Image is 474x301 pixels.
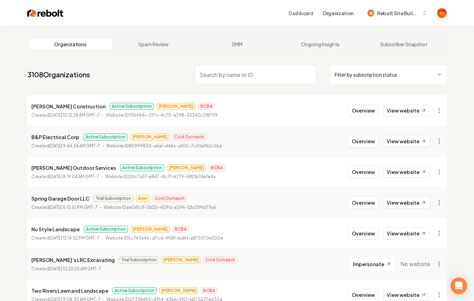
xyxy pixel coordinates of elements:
[31,133,79,141] p: B&P Electrical Corp
[377,10,419,17] span: Rebolt Site Builder
[106,143,222,149] p: Website ID 80999830-a6a1-446c-af00-7c01a962c5ba
[348,135,379,147] button: Overview
[110,103,154,110] span: Active Subscription
[157,103,196,110] span: [PERSON_NAME]
[31,102,106,110] p: [PERSON_NAME] Construction
[172,134,206,140] span: Cold Outreach
[161,256,200,263] span: [PERSON_NAME]
[401,260,430,268] span: No website
[383,289,430,301] a: View website
[159,287,198,294] span: [PERSON_NAME]
[318,7,358,19] button: Organization
[130,134,169,140] span: [PERSON_NAME]
[131,226,170,233] span: [PERSON_NAME]
[31,194,89,203] p: Spring Garage Door LLC
[348,196,379,209] button: Overview
[198,103,215,110] span: BCBA
[31,265,101,272] p: Created
[49,113,100,118] time: [DATE] 10:12:28 AM GMT-7
[367,10,374,17] img: Rebolt Site Builder
[49,174,99,179] time: [DATE] 8:19:04 AM GMT-7
[29,39,112,50] a: Organizations
[383,227,430,239] a: View website
[437,8,447,18] img: Avan Fahimi
[353,261,384,268] span: Impersonate
[31,173,99,180] p: Created
[437,8,447,18] button: Open user button
[31,235,99,242] p: Created
[31,256,115,264] p: [PERSON_NAME]’s LRC Excavating
[31,143,100,149] p: Created
[362,39,445,50] a: Subscriber Snapshot
[31,287,108,295] p: Two Rivers Lawn and Landscape
[27,8,63,18] img: Rebolt Logo
[279,39,362,50] a: Ongoing Insights
[112,287,157,294] span: Active Subscription
[383,105,430,116] a: View website
[31,112,100,119] p: Created
[195,65,316,84] input: Search by name or ID
[104,204,216,211] p: Website ID ae041c1f-5b20-409d-a094-12b019fd79a6
[49,205,98,210] time: [DATE] 5:15:10 PM GMT-7
[136,195,150,202] span: Avan
[84,226,128,233] span: Active Subscription
[119,256,159,263] span: Trial Subscription
[31,204,98,211] p: Created
[106,235,223,242] p: Website ID 5c743e46-d7cd-4fd9-bd6f-a875570e200e
[93,195,133,202] span: Trial Subscription
[112,39,196,50] a: Spam Review
[31,225,80,233] p: Nu Style Landscape
[31,164,116,172] p: [PERSON_NAME] Outdoor Services
[105,173,216,180] p: Website ID 210c7a5f-e847-4c7f-b779-5821b74efe4a
[383,197,430,208] a: View website
[383,135,430,147] a: View website
[83,134,128,140] span: Active Subscription
[383,166,430,178] a: View website
[201,287,217,294] span: BCBA
[172,226,189,233] span: BCBA
[152,195,187,202] span: Cold Outreach
[209,164,225,171] span: BCBA
[451,278,467,294] div: Open Intercom Messenger
[49,143,100,148] time: [DATE] 9:44:34 AM GMT-7
[195,39,279,50] a: SMM
[348,289,379,301] button: Overview
[348,166,379,178] button: Overview
[349,258,395,270] button: Impersonate
[348,104,379,117] button: Overview
[106,112,218,119] p: Website ID f15bf44c-2f7c-4c75-a398-55542c318799
[289,10,313,17] a: Dashboard
[49,235,99,241] time: [DATE] 12:14:52 PM GMT-7
[120,164,164,171] span: Active Subscription
[167,164,206,171] span: [PERSON_NAME]
[49,266,101,271] time: [DATE] 10:22:20 AM GMT-7
[27,70,90,79] a: 3108Organizations
[348,227,379,240] button: Overview
[203,256,237,263] span: Cold Outreach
